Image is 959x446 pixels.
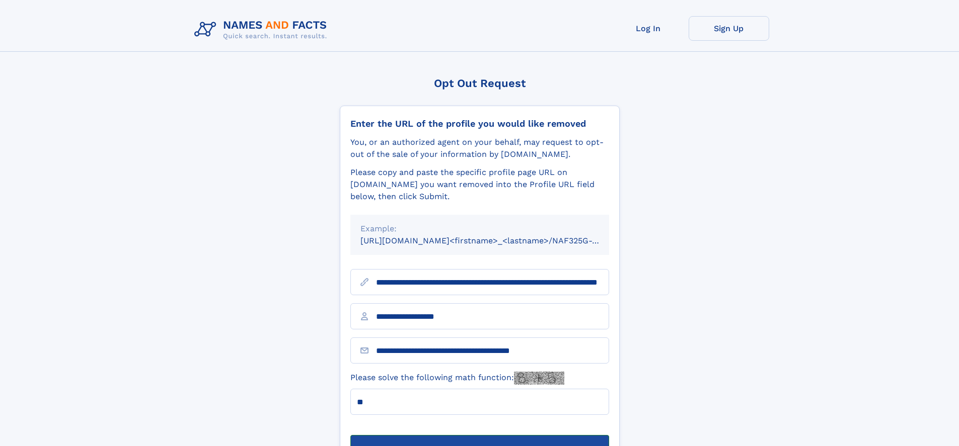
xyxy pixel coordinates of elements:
[350,372,564,385] label: Please solve the following math function:
[340,77,620,90] div: Opt Out Request
[360,223,599,235] div: Example:
[608,16,689,41] a: Log In
[350,136,609,160] div: You, or an authorized agent on your behalf, may request to opt-out of the sale of your informatio...
[190,16,335,43] img: Logo Names and Facts
[360,236,628,245] small: [URL][DOMAIN_NAME]<firstname>_<lastname>/NAF325G-xxxxxxxx
[350,118,609,129] div: Enter the URL of the profile you would like removed
[350,166,609,203] div: Please copy and paste the specific profile page URL on [DOMAIN_NAME] you want removed into the Pr...
[689,16,769,41] a: Sign Up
